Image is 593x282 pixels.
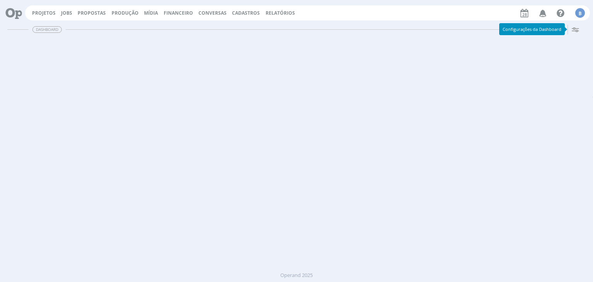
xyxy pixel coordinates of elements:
a: Projetos [32,10,56,16]
button: Mídia [142,10,160,16]
button: B [575,6,585,20]
a: Conversas [198,10,227,16]
span: Dashboard [32,26,62,33]
button: Produção [109,10,141,16]
div: B [575,8,585,18]
button: Cadastros [230,10,262,16]
a: Jobs [61,10,72,16]
div: Configurações da Dashboard [499,23,565,35]
button: Projetos [30,10,58,16]
button: Propostas [75,10,108,16]
a: Produção [112,10,139,16]
button: Jobs [59,10,75,16]
button: Conversas [196,10,229,16]
span: Cadastros [232,10,260,16]
a: Relatórios [266,10,295,16]
span: Propostas [78,10,106,16]
a: Financeiro [164,10,193,16]
button: Financeiro [161,10,195,16]
button: Relatórios [263,10,297,16]
a: Mídia [144,10,158,16]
